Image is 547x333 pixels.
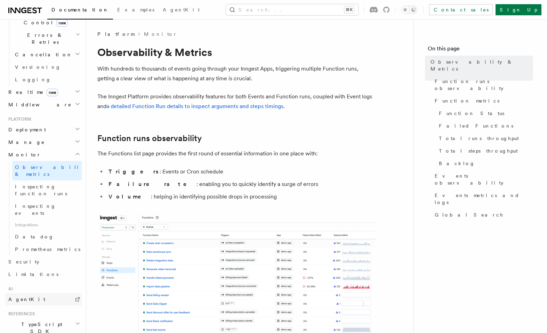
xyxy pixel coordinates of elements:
[6,139,45,146] span: Manage
[435,192,533,206] span: Events metrics and logs
[12,161,82,180] a: Observability & metrics
[12,73,82,86] a: Logging
[8,259,39,265] span: Security
[144,31,177,38] a: Monitor
[226,4,358,15] button: Search...⌘K
[97,149,376,159] p: The Functions list page provides the first round of essential information in one place with:
[51,7,109,13] span: Documentation
[15,77,51,82] span: Logging
[432,189,533,209] a: Events metrics and logs
[106,179,376,189] li: : enabling you to quickly identify a surge of errors
[435,78,533,92] span: Function runs observability
[163,7,200,13] span: AgentKit
[15,246,80,252] span: Prometheus metrics
[6,98,82,111] button: Middleware
[436,145,533,157] a: Total steps throughput
[6,161,82,255] div: Monitor
[8,297,45,302] span: AgentKit
[97,64,376,83] p: With hundreds to thousands of events going through your Inngest Apps, triggering multiple Functio...
[15,203,56,216] span: Inspecting events
[432,170,533,189] a: Events observability
[439,122,513,129] span: Failed Functions
[8,271,58,277] span: Limitations
[15,64,61,70] span: Versioning
[12,200,82,219] a: Inspecting events
[435,97,499,104] span: Function metrics
[6,116,31,122] span: Platform
[496,4,541,15] a: Sign Up
[12,48,82,61] button: Cancellation
[106,167,376,177] li: : Events or Cron schedule
[108,168,160,175] strong: Triggers
[97,46,376,58] h1: Observability & Metrics
[12,219,82,230] span: Integrations
[436,132,533,145] a: Total runs throughput
[431,58,533,72] span: Observability & Metrics
[97,31,134,38] span: Platform
[12,230,82,243] a: Datadog
[432,209,533,221] a: Global Search
[12,180,82,200] a: Inspecting function runs
[97,133,202,143] a: Function runs observability
[12,29,82,48] button: Errors & Retries
[429,4,493,15] a: Contact sales
[117,7,154,13] span: Examples
[432,95,533,107] a: Function metrics
[428,56,533,75] a: Observability & Metrics
[47,89,58,96] span: new
[439,110,504,117] span: Function Status
[159,2,204,19] a: AgentKit
[12,61,82,73] a: Versioning
[15,164,87,177] span: Observability & metrics
[12,51,72,58] span: Cancellation
[15,184,67,196] span: Inspecting function runs
[439,147,518,154] span: Total steps throughput
[6,101,72,108] span: Middleware
[15,234,54,239] span: Datadog
[432,75,533,95] a: Function runs observability
[439,160,475,167] span: Backlog
[6,89,58,96] span: Realtime
[435,172,533,186] span: Events observability
[436,157,533,170] a: Backlog
[12,32,75,46] span: Errors & Retries
[47,2,113,19] a: Documentation
[401,6,418,14] button: Toggle dark mode
[6,151,41,158] span: Monitor
[108,193,151,200] strong: Volume
[108,181,196,187] strong: Failure rate
[436,107,533,120] a: Function Status
[106,192,376,202] li: : helping in identifying possible drops in processing
[439,135,519,142] span: Total runs throughput
[6,255,82,268] a: Security
[6,148,82,161] button: Monitor
[6,123,82,136] button: Deployment
[436,120,533,132] a: Failed Functions
[6,268,82,281] a: Limitations
[56,19,68,27] span: new
[113,2,159,19] a: Examples
[428,44,533,56] h4: On this page
[6,286,13,292] span: AI
[6,86,82,98] button: Realtimenew
[97,92,376,111] p: The Inngest Platform provides observability features for both Events and Function runs, coupled w...
[106,103,283,109] a: a detailed Function Run details to inspect arguments and steps timings
[6,126,46,133] span: Deployment
[6,293,82,306] a: AgentKit
[344,6,354,13] kbd: ⌘K
[6,136,82,148] button: Manage
[6,311,35,317] span: References
[12,243,82,255] a: Prometheus metrics
[435,211,504,218] span: Global Search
